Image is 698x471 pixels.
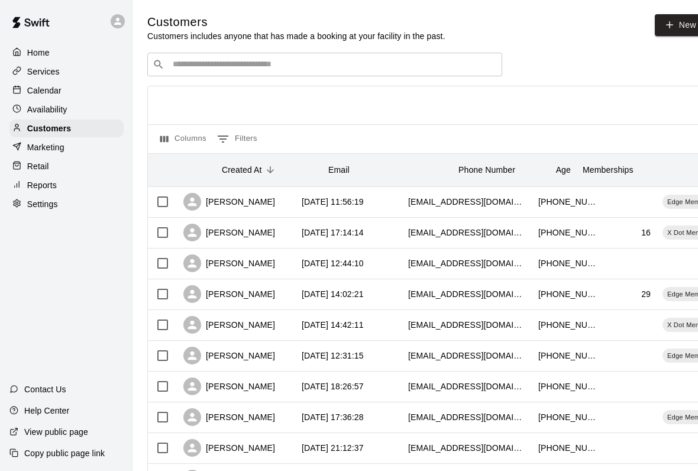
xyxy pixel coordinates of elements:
div: 2025-08-03 21:12:37 [302,442,364,454]
div: [PERSON_NAME] [183,439,275,457]
div: Age [523,153,577,186]
div: 2025-08-17 14:02:21 [302,288,364,300]
div: [PERSON_NAME] [183,224,275,241]
button: Show filters [214,130,260,149]
div: [PERSON_NAME] [183,316,275,334]
div: dianewauson@gmail.com [408,442,526,454]
div: +13256699217 [538,288,597,300]
div: +13253338008 [538,350,597,362]
div: 2025-08-16 12:31:15 [302,350,364,362]
a: Customers [9,120,124,137]
p: Customers [27,122,71,134]
p: Retail [27,160,49,172]
div: Search customers by name or email [147,53,502,76]
div: Email [328,153,350,186]
a: Reports [9,176,124,194]
p: View public page [24,426,88,438]
div: Created At [222,153,262,186]
div: +13256690233 [538,442,597,454]
p: Copy public page link [24,447,105,459]
div: [PERSON_NAME] [183,347,275,364]
div: coltonlee280@gmail.com [408,227,526,238]
div: kaleii080304@gmail.com [408,380,526,392]
div: +13257215802 [538,196,597,208]
p: Reports [27,179,57,191]
div: 2025-08-18 17:14:14 [302,227,364,238]
div: [PERSON_NAME] [183,408,275,426]
div: 29 [641,288,651,300]
div: [PERSON_NAME] [183,285,275,303]
div: 2025-08-18 12:44:10 [302,257,364,269]
p: Calendar [27,85,62,96]
div: +14322589725 [538,257,597,269]
div: taylordwoods23@gmail.com [408,288,526,300]
p: Contact Us [24,383,66,395]
div: 2025-08-19 11:56:19 [302,196,364,208]
div: Memberships [583,153,634,186]
div: +12545638018 [538,380,597,392]
div: [PERSON_NAME] [183,254,275,272]
a: Services [9,63,124,80]
p: Settings [27,198,58,210]
div: Phone Number [453,153,523,186]
p: Home [27,47,50,59]
div: [PERSON_NAME] [183,378,275,395]
div: 2025-08-09 18:26:57 [302,380,364,392]
p: Availability [27,104,67,115]
div: 2025-08-07 17:36:28 [302,411,364,423]
p: Help Center [24,405,69,417]
a: Availability [9,101,124,118]
p: Services [27,66,60,78]
div: rossjones489@gmail.com [408,411,526,423]
div: [PERSON_NAME] [183,193,275,211]
div: Name [98,153,216,186]
p: Customers includes anyone that has made a booking at your facility in the past. [147,30,445,42]
a: Home [9,44,124,62]
div: 2025-08-16 14:42:11 [302,319,364,331]
div: soonerinabilene@gmail.com [408,350,526,362]
div: nherje152@gmail.com [408,319,526,331]
div: +13252605840 [538,319,597,331]
div: Created At [216,153,322,186]
p: Marketing [27,141,64,153]
a: Settings [9,195,124,213]
div: +13256682118 [538,227,597,238]
div: +13256600250 [538,411,597,423]
a: Marketing [9,138,124,156]
div: cindyhernandez1984@yahoo.com [408,257,526,269]
div: br588111@gmail.com [408,196,526,208]
h5: Customers [147,14,445,30]
button: Sort [262,162,279,178]
a: Calendar [9,82,124,99]
div: 16 [641,227,651,238]
div: Age [556,153,571,186]
button: Select columns [157,130,209,149]
a: Retail [9,157,124,175]
div: Email [322,153,453,186]
div: Phone Number [458,153,515,186]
